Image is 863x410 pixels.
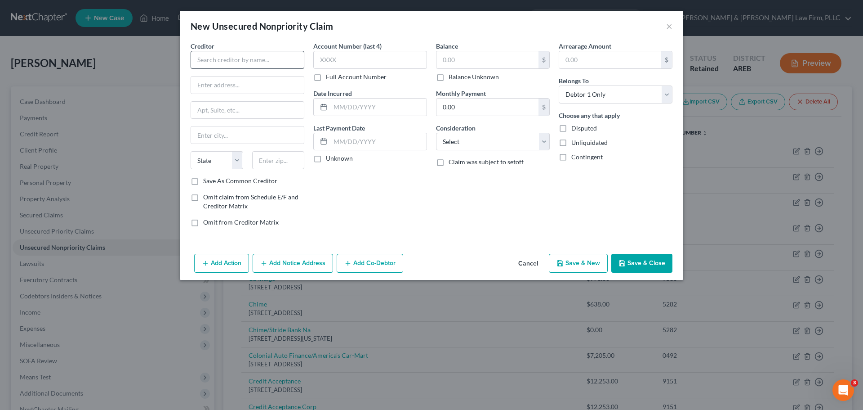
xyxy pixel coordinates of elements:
button: Cancel [511,255,545,273]
span: 3 [851,379,858,387]
label: Balance Unknown [449,72,499,81]
input: Search creditor by name... [191,51,304,69]
input: Enter zip... [252,151,305,169]
span: Unliquidated [571,139,608,146]
label: Date Incurred [313,89,352,98]
div: $ [538,99,549,116]
input: 0.00 [436,99,538,116]
input: Apt, Suite, etc... [191,102,304,119]
span: Contingent [571,153,603,161]
input: MM/DD/YYYY [330,133,427,150]
label: Consideration [436,123,476,133]
button: Add Notice Address [253,254,333,273]
span: Creditor [191,42,214,50]
label: Last Payment Date [313,123,365,133]
span: Omit from Creditor Matrix [203,218,279,226]
label: Monthly Payment [436,89,486,98]
input: XXXX [313,51,427,69]
div: New Unsecured Nonpriority Claim [191,20,333,32]
label: Balance [436,41,458,51]
label: Account Number (last 4) [313,41,382,51]
button: Save & Close [611,254,672,273]
button: × [666,21,672,32]
input: Enter address... [191,77,304,94]
input: Enter city... [191,126,304,144]
button: Add Action [194,254,249,273]
input: 0.00 [436,51,538,68]
label: Choose any that apply [559,111,620,120]
span: Claim was subject to setoff [449,158,524,166]
span: Disputed [571,124,597,132]
div: $ [538,51,549,68]
label: Unknown [326,154,353,163]
span: Omit claim from Schedule E/F and Creditor Matrix [203,193,298,210]
button: Add Co-Debtor [337,254,403,273]
iframe: Intercom live chat [832,379,854,401]
div: $ [661,51,672,68]
span: Belongs To [559,77,589,85]
label: Save As Common Creditor [203,176,277,185]
input: 0.00 [559,51,661,68]
label: Arrearage Amount [559,41,611,51]
input: MM/DD/YYYY [330,99,427,116]
label: Full Account Number [326,72,387,81]
button: Save & New [549,254,608,273]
